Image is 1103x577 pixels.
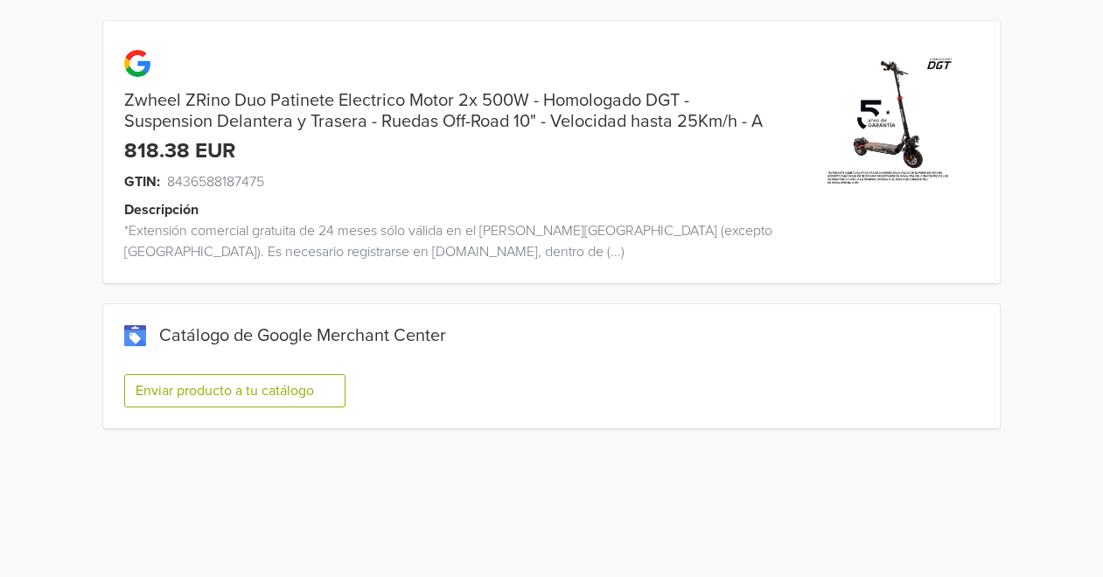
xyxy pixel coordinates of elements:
[822,56,954,188] img: product_image
[103,220,776,262] div: *Extensión comercial gratuita de 24 meses sólo válida en el [PERSON_NAME][GEOGRAPHIC_DATA] (excep...
[124,325,980,346] div: Catálogo de Google Merchant Center
[124,171,160,192] span: GTIN:
[124,139,235,164] div: 818.38 EUR
[167,171,264,192] span: 8436588187475
[103,90,776,132] div: Zwheel ZRino Duo Patinete Electrico Motor 2x 500W - Homologado DGT - Suspension Delantera y Trase...
[124,199,797,220] div: Descripción
[124,374,346,407] button: Enviar producto a tu catálogo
